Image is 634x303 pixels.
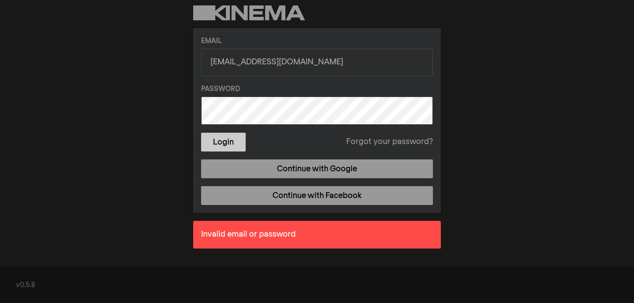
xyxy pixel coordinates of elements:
[346,136,433,148] a: Forgot your password?
[201,186,433,205] a: Continue with Facebook
[201,84,433,95] label: Password
[193,221,441,249] div: Invalid email or password
[201,159,433,178] a: Continue with Google
[201,133,246,151] button: Login
[16,280,618,291] div: v0.5.8
[201,36,433,47] label: Email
